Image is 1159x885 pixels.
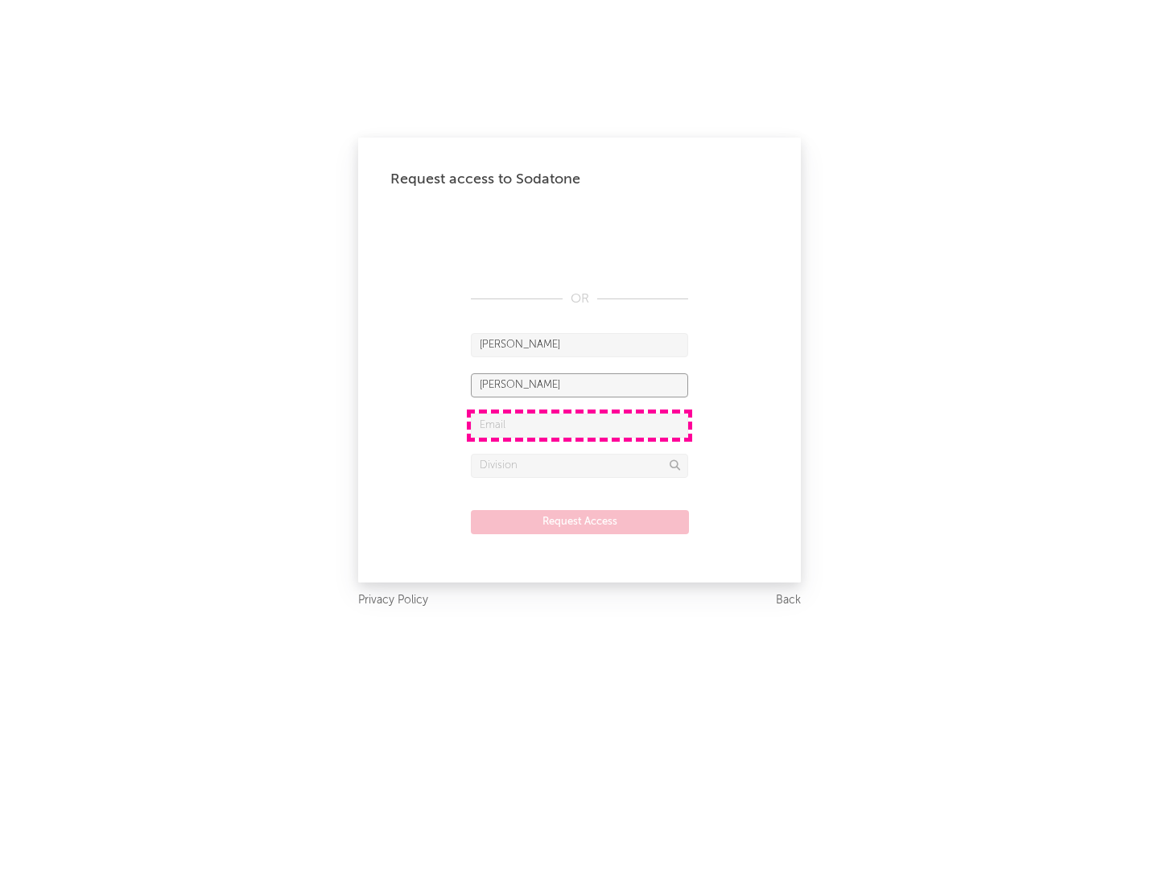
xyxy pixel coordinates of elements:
[776,591,801,611] a: Back
[471,454,688,478] input: Division
[471,333,688,357] input: First Name
[471,510,689,534] button: Request Access
[358,591,428,611] a: Privacy Policy
[390,170,769,189] div: Request access to Sodatone
[471,290,688,309] div: OR
[471,373,688,397] input: Last Name
[471,414,688,438] input: Email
